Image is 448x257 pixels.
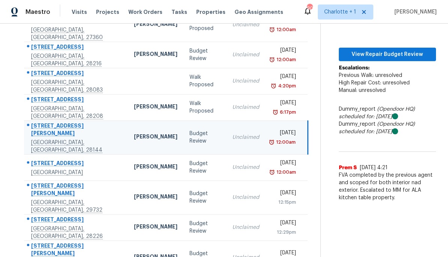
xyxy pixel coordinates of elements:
div: [DATE] [271,129,295,138]
div: 12:00am [275,168,296,176]
div: [DATE] [271,219,296,228]
span: View Repair Budget Review [345,50,430,59]
div: [DATE] [271,99,296,108]
div: [PERSON_NAME] [134,103,177,112]
div: [DATE] [271,73,296,82]
img: Overdue Alarm Icon [269,56,275,63]
div: Unclaimed [232,164,259,171]
div: [PERSON_NAME] [134,133,177,142]
i: scheduled for: [DATE] [339,129,392,134]
span: Properties [196,8,226,16]
div: [PERSON_NAME] [134,223,177,232]
div: Unclaimed [232,134,259,141]
span: FVA completed by the previous agent and scoped for both interior nad exterior. Escalated to MM fo... [339,171,436,201]
div: [DATE] [271,47,296,56]
span: Charlotte + 1 [324,8,356,16]
div: Budget Review [189,190,220,205]
div: [DATE] [271,189,296,198]
div: Unclaimed [232,21,259,29]
div: 12:00am [275,56,296,63]
span: Maestro [26,8,50,16]
div: [PERSON_NAME] [134,20,177,30]
i: (Opendoor HQ) [377,107,415,112]
div: Walk Proposed [189,100,220,115]
span: Prem S [339,164,357,171]
div: Budget Review [189,130,220,145]
div: Unclaimed [232,194,259,201]
div: 12:00am [275,138,296,146]
span: High Repair Cost: unresolved [339,80,410,86]
span: [DATE] 4:21 [360,165,388,170]
img: Overdue Alarm Icon [272,108,278,116]
div: Walk Proposed [189,74,220,89]
b: Escalations: [339,65,370,71]
div: [PERSON_NAME] [134,193,177,202]
div: Unclaimed [232,224,259,231]
div: Unclaimed [232,104,259,111]
div: [DATE] [271,159,296,168]
div: Dummy_report [339,120,436,135]
img: Overdue Alarm Icon [269,26,275,33]
div: [PERSON_NAME] [134,163,177,172]
div: 12:15pm [271,198,296,206]
span: Geo Assignments [235,8,283,16]
span: Manual: unresolved [339,88,386,93]
div: [PERSON_NAME] [134,50,177,60]
span: Tasks [171,9,187,15]
img: Overdue Alarm Icon [269,168,275,176]
span: Previous Walk: unresolved [339,73,402,78]
button: View Repair Budget Review [339,48,436,62]
div: Dummy_report [339,105,436,120]
div: Budget Review [189,47,220,62]
i: scheduled for: [DATE] [339,114,392,119]
div: 90 [307,5,312,12]
div: 4:20pm [277,82,296,90]
span: [PERSON_NAME] [391,8,437,16]
div: 12:29pm [271,228,296,236]
img: Overdue Alarm Icon [269,138,275,146]
span: Visits [72,8,87,16]
div: 12:00am [275,26,296,33]
div: Unclaimed [232,77,259,85]
span: Projects [96,8,119,16]
img: Overdue Alarm Icon [271,82,277,90]
div: Walk Proposed [189,17,220,32]
div: Budget Review [189,160,220,175]
div: 6:17pm [278,108,296,116]
div: Budget Review [189,220,220,235]
div: Unclaimed [232,51,259,59]
span: Work Orders [128,8,162,16]
i: (Opendoor HQ) [377,122,415,127]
